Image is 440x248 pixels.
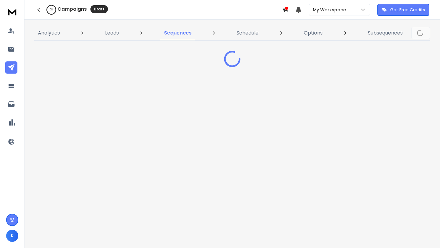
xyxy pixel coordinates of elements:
[6,6,18,17] img: logo
[38,29,60,37] p: Analytics
[34,26,64,40] a: Analytics
[50,8,53,12] p: 0 %
[364,26,406,40] a: Subsequences
[300,26,326,40] a: Options
[237,29,258,37] p: Schedule
[368,29,403,37] p: Subsequences
[233,26,262,40] a: Schedule
[377,4,429,16] button: Get Free Credits
[90,5,108,13] div: Draft
[164,29,192,37] p: Sequences
[6,230,18,242] button: K
[160,26,195,40] a: Sequences
[57,5,87,13] h1: Campaigns
[390,7,425,13] p: Get Free Credits
[101,26,123,40] a: Leads
[304,29,323,37] p: Options
[105,29,119,37] p: Leads
[313,7,348,13] p: My Workspace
